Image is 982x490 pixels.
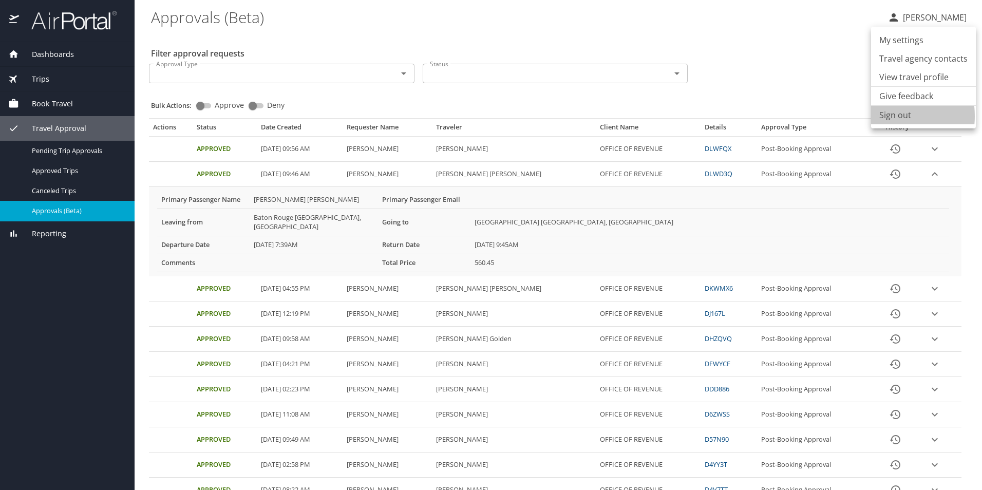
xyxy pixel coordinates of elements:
[871,106,976,124] li: Sign out
[871,31,976,49] a: My settings
[871,49,976,68] a: Travel agency contacts
[871,68,976,86] a: View travel profile
[879,90,933,102] a: Give feedback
